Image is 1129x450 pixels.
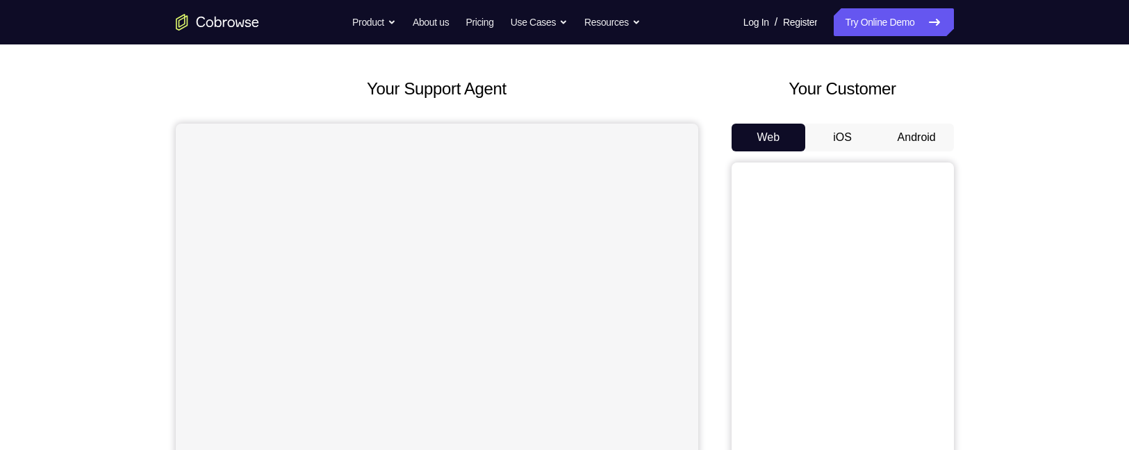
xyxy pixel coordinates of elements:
[783,8,817,36] a: Register
[775,14,777,31] span: /
[743,8,769,36] a: Log In
[413,8,449,36] a: About us
[732,76,954,101] h2: Your Customer
[176,76,698,101] h2: Your Support Agent
[465,8,493,36] a: Pricing
[352,8,396,36] button: Product
[732,124,806,151] button: Web
[584,8,641,36] button: Resources
[880,124,954,151] button: Android
[511,8,568,36] button: Use Cases
[834,8,953,36] a: Try Online Demo
[176,14,259,31] a: Go to the home page
[805,124,880,151] button: iOS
